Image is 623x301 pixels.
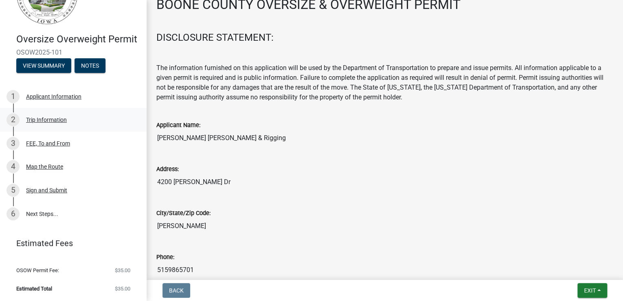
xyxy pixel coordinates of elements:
span: $35.00 [115,286,130,291]
p: The information furnished on this application will be used by the Department of Transportation to... [156,63,613,102]
span: Estimated Total [16,286,52,291]
div: Sign and Submit [26,187,67,193]
div: 1 [7,90,20,103]
div: 2 [7,113,20,126]
div: Applicant Information [26,94,81,99]
label: City/State/Zip Code: [156,211,211,216]
span: $35.00 [115,268,130,273]
span: OSOW2025-101 [16,48,130,56]
a: Estimated Fees [7,235,134,251]
button: Notes [75,58,105,73]
button: View Summary [16,58,71,73]
span: Exit [584,287,596,294]
div: 3 [7,137,20,150]
button: Exit [577,283,607,298]
div: Trip Information [26,117,67,123]
div: FEE, To and From [26,141,70,146]
label: Applicant Name: [156,123,200,128]
h4: Oversize Overweight Permit [16,33,140,45]
div: 5 [7,184,20,197]
span: OSOW Permit Fee: [16,268,59,273]
label: Address: [156,167,179,172]
h4: DISCLOSURE STATEMENT: [156,32,613,44]
div: Map the Route [26,164,63,169]
wm-modal-confirm: Summary [16,63,71,69]
button: Back [162,283,190,298]
wm-modal-confirm: Notes [75,63,105,69]
div: 4 [7,160,20,173]
div: 6 [7,207,20,220]
label: Phone: [156,255,174,260]
span: Back [169,287,184,294]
